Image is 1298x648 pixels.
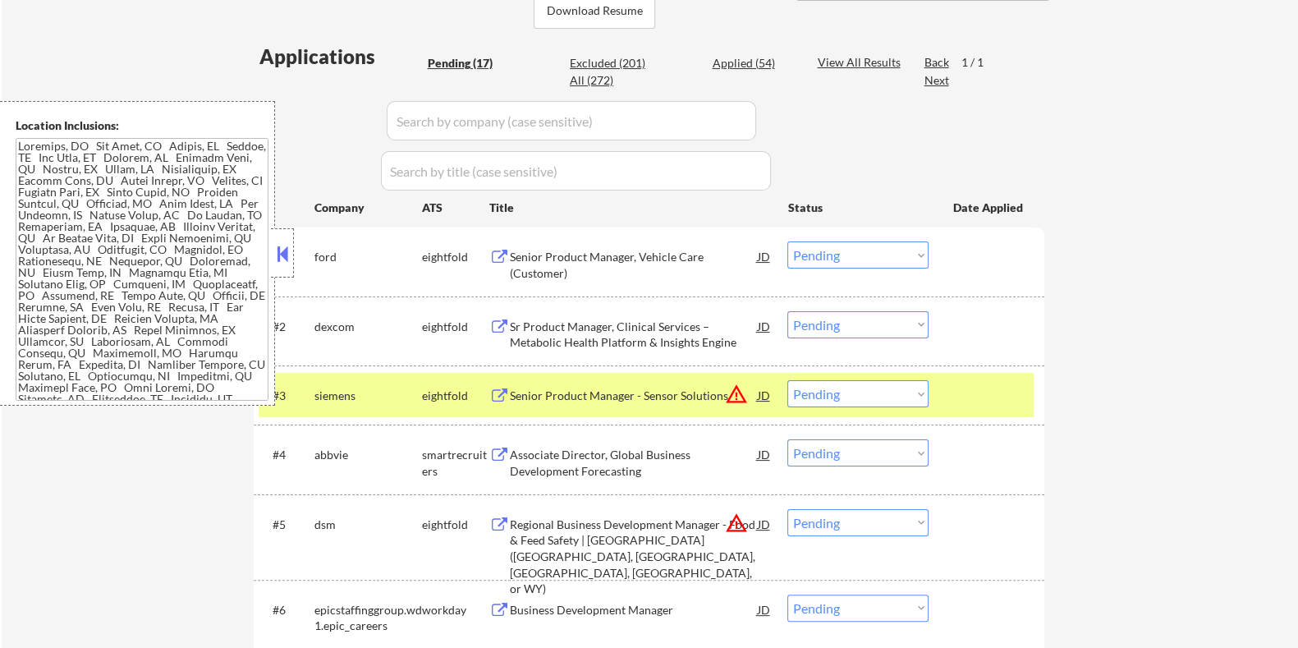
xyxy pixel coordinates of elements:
[755,380,772,410] div: JD
[314,319,421,335] div: dexcom
[272,517,300,533] div: #5
[755,595,772,624] div: JD
[421,517,488,533] div: eightfold
[961,54,998,71] div: 1 / 1
[314,447,421,463] div: abbvie
[421,319,488,335] div: eightfold
[712,55,794,71] div: Applied (54)
[421,200,488,216] div: ATS
[924,72,950,89] div: Next
[421,447,488,479] div: smartrecruiters
[509,388,757,404] div: Senior Product Manager - Sensor Solutions
[427,55,509,71] div: Pending (17)
[314,517,421,533] div: dsm
[314,388,421,404] div: siemens
[509,249,757,281] div: Senior Product Manager, Vehicle Care (Customer)
[755,439,772,469] div: JD
[421,602,488,618] div: workday
[314,602,421,634] div: epicstaffinggroup.wd1.epic_careers
[509,602,757,618] div: Business Development Manager
[924,54,950,71] div: Back
[787,192,929,222] div: Status
[817,54,905,71] div: View All Results
[952,200,1025,216] div: Date Applied
[272,447,300,463] div: #4
[314,200,421,216] div: Company
[488,200,772,216] div: Title
[272,602,300,618] div: #6
[509,319,757,351] div: Sr Product Manager, Clinical Services – Metabolic Health Platform & Insights Engine
[421,388,488,404] div: eightfold
[570,72,652,89] div: All (272)
[314,249,421,265] div: ford
[724,383,747,406] button: warning_amber
[16,117,268,134] div: Location Inclusions:
[755,509,772,539] div: JD
[381,151,771,191] input: Search by title (case sensitive)
[509,447,757,479] div: Associate Director, Global Business Development Forecasting
[570,55,652,71] div: Excluded (201)
[755,311,772,341] div: JD
[259,47,421,67] div: Applications
[387,101,756,140] input: Search by company (case sensitive)
[724,512,747,535] button: warning_amber
[755,241,772,271] div: JD
[509,517,757,597] div: Regional Business Development Manager - Food & Feed Safety | [GEOGRAPHIC_DATA] ([GEOGRAPHIC_DATA]...
[421,249,488,265] div: eightfold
